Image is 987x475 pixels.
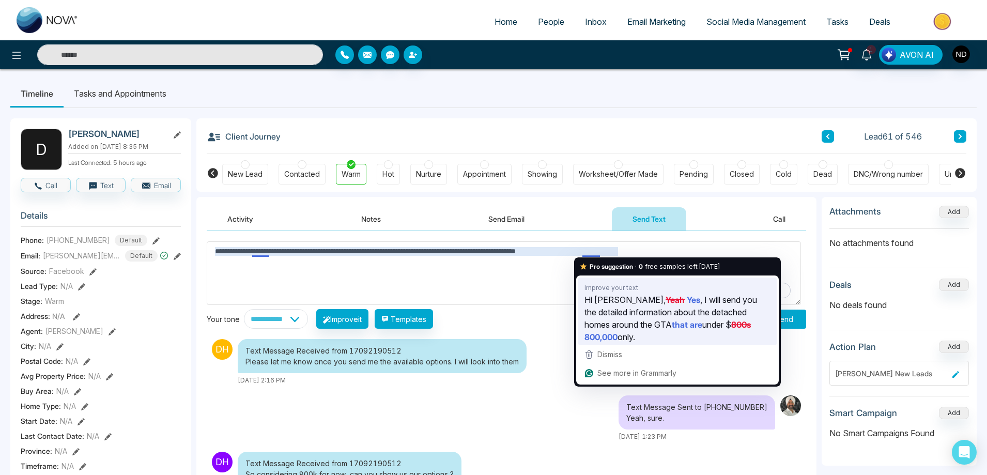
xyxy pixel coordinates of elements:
h3: Attachments [829,206,881,217]
p: No attachments found [829,229,969,249]
span: [PERSON_NAME][EMAIL_ADDRESS][DOMAIN_NAME] [43,250,120,261]
span: Province : [21,446,52,456]
p: No deals found [829,299,969,311]
button: Add [939,206,969,218]
span: Tasks [826,17,849,27]
h3: Client Journey [207,129,281,144]
span: AVON AI [900,49,934,61]
a: Social Media Management [696,12,816,32]
img: Sender [212,339,233,360]
span: 1 [867,45,876,54]
div: New Lead [228,169,263,179]
div: Nurture [416,169,441,179]
span: [PHONE_NUMBER] [47,235,110,246]
p: Added on [DATE] 8:35 PM [68,142,181,151]
span: N/A [61,461,74,471]
img: User Avatar [952,45,970,63]
span: N/A [64,401,76,411]
span: Email: [21,250,40,261]
span: Timeframe : [21,461,59,471]
span: N/A [60,281,73,292]
div: Your tone [207,314,244,325]
div: Cold [776,169,792,179]
span: Default [115,235,147,246]
img: Lead Flow [882,48,896,62]
a: 1 [854,45,879,63]
textarea: To enrich screen reader interactions, please activate Accessibility in Grammarly extension settings [207,241,801,305]
span: Inbox [585,17,607,27]
span: N/A [60,416,72,426]
span: Last Contact Date : [21,431,84,441]
a: Email Marketing [617,12,696,32]
p: No Smart Campaigns Found [829,427,969,439]
div: Closed [730,169,754,179]
div: Contacted [284,169,320,179]
div: DNC/Wrong number [854,169,923,179]
div: [DATE] 1:23 PM [619,432,775,441]
li: Timeline [10,80,64,108]
span: Address: [21,311,65,321]
li: Tasks and Appointments [64,80,177,108]
div: Warm [342,169,361,179]
button: Templates [375,309,433,329]
h3: Details [21,210,181,226]
span: Deals [869,17,890,27]
span: Facebook [49,266,84,277]
button: AVON AI [879,45,943,65]
div: D [21,129,62,170]
span: N/A [87,431,99,441]
div: [PERSON_NAME] New Leads [835,368,948,379]
span: Agent: [21,326,43,336]
button: Call [21,178,71,192]
span: N/A [88,371,101,381]
button: Send Email [468,207,545,231]
span: Warm [45,296,64,307]
button: Add [939,407,969,419]
a: Inbox [575,12,617,32]
h2: [PERSON_NAME] [68,129,164,139]
span: Source: [21,266,47,277]
button: Activity [207,207,274,231]
span: Postal Code : [21,356,63,366]
a: Tasks [816,12,859,32]
span: Stage: [21,296,42,307]
span: Add [939,207,969,216]
span: N/A [56,386,69,396]
span: N/A [39,341,51,351]
button: Add [939,341,969,353]
div: Hot [382,169,394,179]
div: Text Message Sent to [PHONE_NUMBER] Yeah, sure. [619,395,775,430]
a: Deals [859,12,901,32]
button: Improveit [316,309,368,329]
span: Default [125,250,158,262]
span: Lead 61 of 546 [864,130,922,143]
h3: Smart Campaign [829,408,897,418]
div: Dead [813,169,832,179]
a: People [528,12,575,32]
p: Last Connected: 5 hours ago [68,156,181,167]
span: People [538,17,564,27]
div: Open Intercom Messenger [952,440,977,465]
img: Nova CRM Logo [17,7,79,33]
img: Market-place.gif [906,10,981,33]
button: Send Text [612,207,686,231]
div: Appointment [463,169,506,179]
span: Home [495,17,517,27]
span: N/A [66,356,78,366]
button: Call [752,207,806,231]
button: Notes [341,207,402,231]
div: Worksheet/Offer Made [579,169,658,179]
span: Social Media Management [706,17,806,27]
div: Pending [680,169,708,179]
button: Add [939,279,969,291]
span: Home Type : [21,401,61,411]
span: [PERSON_NAME] [45,326,103,336]
span: Start Date : [21,416,57,426]
button: Send [762,310,806,329]
img: Sender [212,452,233,472]
span: Email Marketing [627,17,686,27]
button: Email [131,178,181,192]
div: Showing [528,169,557,179]
span: Buy Area : [21,386,54,396]
span: City : [21,341,36,351]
